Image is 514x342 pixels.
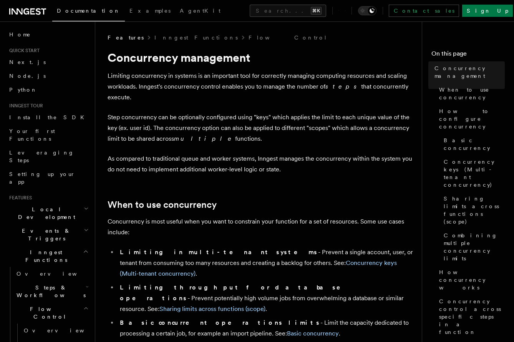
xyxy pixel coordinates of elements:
[9,31,31,38] span: Home
[57,8,120,14] span: Documentation
[6,248,83,264] span: Inngest Functions
[434,64,505,80] span: Concurrency management
[439,107,505,130] span: How to configure concurrency
[180,8,221,14] span: AgentKit
[6,167,90,189] a: Setting up your app
[9,150,74,163] span: Leveraging Steps
[6,227,84,242] span: Events & Triggers
[287,330,339,337] a: Basic concurrency
[108,112,415,144] p: Step concurrency can be optionally configured using "keys" which applies the limit to each unique...
[154,34,238,41] a: Inngest Functions
[159,305,265,312] a: Sharing limits across functions (scope)
[9,59,46,65] span: Next.js
[24,327,103,334] span: Overview
[9,87,37,93] span: Python
[120,284,351,302] strong: Limiting throughput for database operations
[6,110,90,124] a: Install the SDK
[441,133,505,155] a: Basic concurrency
[249,34,327,41] a: Flow Control
[358,6,376,15] button: Toggle dark mode
[444,136,505,152] span: Basic concurrency
[9,171,75,185] span: Setting up your app
[444,195,505,225] span: Sharing limits across functions (scope)
[13,281,90,302] button: Steps & Workflows
[175,2,225,21] a: AgentKit
[436,265,505,294] a: How concurrency works
[6,206,84,221] span: Local Development
[129,8,171,14] span: Examples
[9,114,89,120] span: Install the SDK
[6,103,43,109] span: Inngest tour
[439,268,505,291] span: How concurrency works
[118,282,415,314] li: - Prevent potentially high volume jobs from overwhelming a database or similar resource. See: .
[52,2,125,21] a: Documentation
[13,302,90,324] button: Flow Control
[6,48,40,54] span: Quick start
[6,224,90,245] button: Events & Triggers
[6,28,90,41] a: Home
[6,195,32,201] span: Features
[6,146,90,167] a: Leveraging Steps
[118,247,415,279] li: - Prevent a single account, user, or tenant from consuming too many resources and creating a back...
[108,216,415,238] p: Concurrency is most useful when you want to constrain your function for a set of resources. Some ...
[431,61,505,83] a: Concurrency management
[13,267,90,281] a: Overview
[389,5,459,17] a: Contact sales
[108,34,144,41] span: Features
[125,2,175,21] a: Examples
[17,271,96,277] span: Overview
[431,49,505,61] h4: On this page
[6,55,90,69] a: Next.js
[444,158,505,189] span: Concurrency keys (Multi-tenant concurrency)
[21,324,90,337] a: Overview
[13,284,86,299] span: Steps & Workflows
[108,71,415,103] p: Limiting concurrency in systems is an important tool for correctly managing computing resources a...
[108,51,415,64] h1: Concurrency management
[439,86,505,101] span: When to use concurrency
[441,192,505,229] a: Sharing limits across functions (scope)
[6,124,90,146] a: Your first Functions
[311,7,322,15] kbd: ⌘K
[441,155,505,192] a: Concurrency keys (Multi-tenant concurrency)
[6,83,90,97] a: Python
[6,69,90,83] a: Node.js
[441,229,505,265] a: Combining multiple concurrency limits
[325,83,361,90] em: steps
[118,317,415,339] li: - Limit the capacity dedicated to processing a certain job, for example an import pipeline. See: .
[6,245,90,267] button: Inngest Functions
[436,104,505,133] a: How to configure concurrency
[250,5,326,17] button: Search...⌘K
[6,202,90,224] button: Local Development
[444,232,505,262] span: Combining multiple concurrency limits
[120,248,318,256] strong: Limiting in multi-tenant systems
[174,135,235,142] em: multiple
[462,5,513,17] a: Sign Up
[436,294,505,339] a: Concurrency control across specific steps in a function
[13,305,83,321] span: Flow Control
[108,199,217,210] a: When to use concurrency
[9,73,46,79] span: Node.js
[439,298,505,336] span: Concurrency control across specific steps in a function
[436,83,505,104] a: When to use concurrency
[9,128,55,142] span: Your first Functions
[108,153,415,175] p: As compared to traditional queue and worker systems, Inngest manages the concurrency within the s...
[120,319,320,326] strong: Basic concurrent operations limits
